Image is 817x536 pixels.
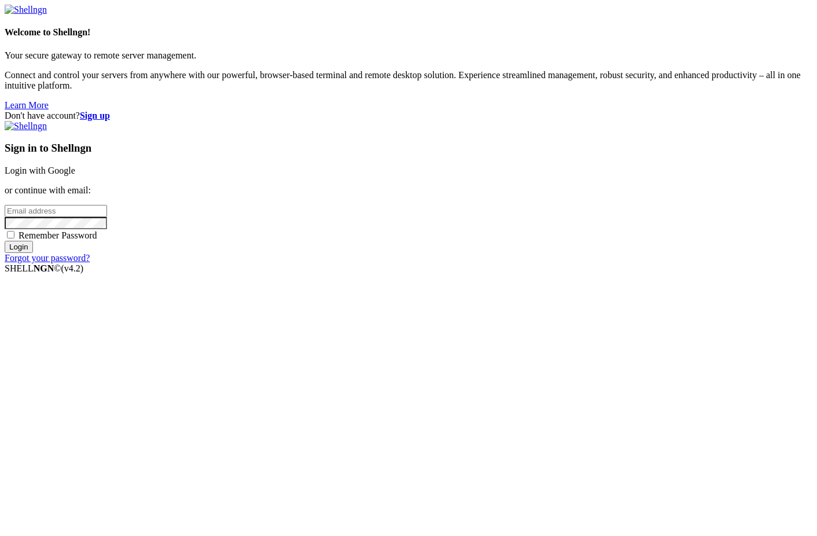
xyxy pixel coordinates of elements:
div: Don't have account? [5,111,812,121]
input: Login [5,241,33,253]
b: NGN [34,263,54,273]
p: Connect and control your servers from anywhere with our powerful, browser-based terminal and remo... [5,70,812,91]
a: Sign up [80,111,110,120]
span: Remember Password [19,230,97,240]
input: Remember Password [7,231,14,238]
h3: Sign in to Shellngn [5,142,812,155]
p: Your secure gateway to remote server management. [5,50,812,61]
a: Learn More [5,100,49,110]
a: Forgot your password? [5,253,90,263]
span: 4.2.0 [61,263,84,273]
h4: Welcome to Shellngn! [5,27,812,38]
input: Email address [5,205,107,217]
a: Login with Google [5,166,75,175]
p: or continue with email: [5,185,812,196]
span: SHELL © [5,263,83,273]
img: Shellngn [5,121,47,131]
img: Shellngn [5,5,47,15]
